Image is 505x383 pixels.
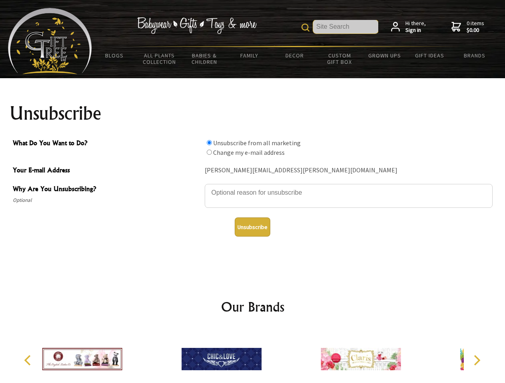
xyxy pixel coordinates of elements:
h2: Our Brands [16,297,489,316]
button: Next [468,351,485,369]
span: Your E-mail Address [13,165,201,177]
button: Previous [20,351,38,369]
a: Hi there,Sign in [391,20,426,34]
a: Brands [452,47,497,64]
span: Why Are You Unsubscribing? [13,184,201,195]
a: All Plants Collection [137,47,182,70]
input: What Do You Want to Do? [207,140,212,145]
a: Gift Ideas [407,47,452,64]
a: Babies & Children [182,47,227,70]
img: product search [301,24,309,32]
a: Grown Ups [362,47,407,64]
span: Hi there, [405,20,426,34]
button: Unsubscribe [235,217,270,237]
h1: Unsubscribe [10,104,496,123]
a: Family [227,47,272,64]
strong: Sign in [405,27,426,34]
textarea: Why Are You Unsubscribing? [205,184,493,208]
img: Babyware - Gifts - Toys and more... [8,8,92,74]
input: Site Search [313,20,378,34]
label: Unsubscribe from all marketing [213,139,301,147]
a: BLOGS [92,47,137,64]
input: What Do You Want to Do? [207,150,212,155]
span: Optional [13,195,201,205]
strong: $0.00 [467,27,484,34]
a: Decor [272,47,317,64]
a: Custom Gift Box [317,47,362,70]
span: What Do You Want to Do? [13,138,201,150]
div: [PERSON_NAME][EMAIL_ADDRESS][PERSON_NAME][DOMAIN_NAME] [205,164,493,177]
a: 0 items$0.00 [451,20,484,34]
img: Babywear - Gifts - Toys & more [137,17,257,34]
span: 0 items [467,20,484,34]
label: Change my e-mail address [213,148,285,156]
